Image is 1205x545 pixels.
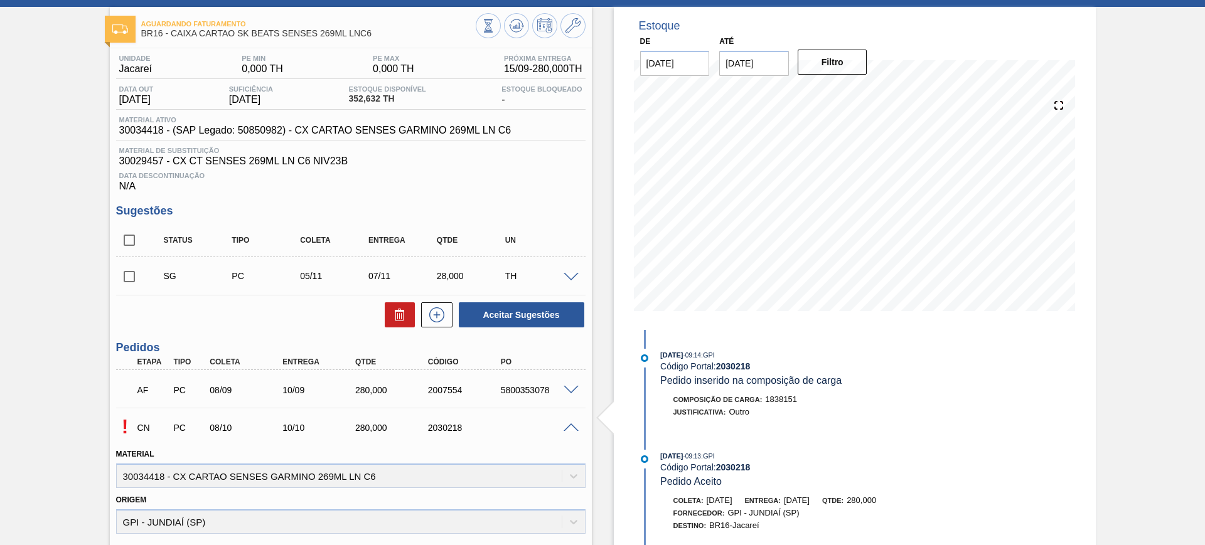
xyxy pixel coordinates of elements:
div: Aceitar Sugestões [453,301,586,329]
span: BR16 - CAIXA CARTAO SK BEATS SENSES 269ML LNC6 [141,29,476,38]
span: : GPI [701,351,715,359]
span: PE MAX [373,55,414,62]
div: - [498,85,585,105]
p: AF [137,385,169,395]
img: atual [641,354,648,362]
div: Tipo [170,357,208,366]
span: Estoque Disponível [349,85,426,93]
span: Entrega: [745,497,781,504]
div: TH [502,271,578,281]
div: Código [425,357,506,366]
button: Filtro [798,50,867,75]
span: Outro [729,407,749,416]
span: 30029457 - CX CT SENSES 269ML LN C6 NIV23B [119,156,582,167]
button: Visão Geral dos Estoques [476,13,501,38]
label: Origem [116,495,147,504]
div: 280,000 [352,423,434,433]
div: PO [498,357,579,366]
div: 28,000 [434,271,510,281]
span: 30034418 - (SAP Legado: 50850982) - CX CARTAO SENSES GARMINO 269ML LN C6 [119,125,511,136]
span: PE MIN [242,55,283,62]
button: Programar Estoque [532,13,557,38]
button: Atualizar Gráfico [504,13,529,38]
button: Ir ao Master Data / Geral [560,13,586,38]
div: N/A [116,167,586,192]
strong: 2030218 [716,462,751,472]
label: De [640,37,651,46]
div: Tipo [228,236,304,245]
span: Composição de Carga : [673,396,763,403]
span: Suficiência [229,85,273,93]
h3: Pedidos [116,341,586,354]
div: 10/09/2025 [279,385,361,395]
span: Qtde: [822,497,843,504]
p: CN [137,423,169,433]
span: Estoque Bloqueado [501,85,582,93]
img: Ícone [112,24,128,34]
div: 08/10/2025 [206,423,288,433]
span: 280,000 [847,495,876,505]
div: Nova sugestão [415,302,453,327]
span: BR16-Jacareí [709,521,759,530]
span: Pedido inserido na composição de carga [660,375,842,386]
input: dd/mm/yyyy [719,51,789,76]
span: [DATE] [119,94,154,105]
div: 07/11/2025 [365,271,441,281]
strong: 2030218 [716,361,751,371]
div: 10/10/2025 [279,423,361,433]
span: Jacareí [119,63,152,75]
span: 1838151 [765,394,797,404]
h3: Sugestões [116,204,586,218]
div: Estoque [639,19,680,33]
span: Data out [119,85,154,93]
input: dd/mm/yyyy [640,51,710,76]
div: 5800353078 [498,385,579,395]
div: Sugestão Criada [161,271,237,281]
div: Entrega [279,357,361,366]
div: 2030218 [425,423,506,433]
button: Aceitar Sugestões [459,302,584,327]
span: Pedido Aceito [660,476,722,487]
span: Justificativa: [673,408,726,416]
img: atual [641,455,648,463]
span: 0,000 TH [242,63,283,75]
span: [DATE] [707,495,732,505]
span: Material de Substituição [119,147,582,154]
span: [DATE] [660,452,683,460]
span: [DATE] [784,495,810,505]
div: Coleta [297,236,373,245]
span: 15/09 - 280,000 TH [504,63,582,75]
div: Aguardando Faturamento [134,376,172,404]
span: Unidade [119,55,152,62]
p: Pendente de aceite [116,415,134,438]
span: Destino: [673,522,707,529]
span: - 09:13 [683,453,701,460]
span: [DATE] [229,94,273,105]
div: Código Portal: [660,462,958,472]
span: 0,000 TH [373,63,414,75]
div: 280,000 [352,385,434,395]
span: Data Descontinuação [119,172,582,179]
span: [DATE] [660,351,683,359]
span: Próxima Entrega [504,55,582,62]
div: Coleta [206,357,288,366]
div: Código Portal: [660,361,958,371]
div: Qtde [434,236,510,245]
div: Entrega [365,236,441,245]
span: Coleta: [673,497,704,504]
div: 05/11/2025 [297,271,373,281]
span: 352,632 TH [349,94,426,103]
div: Pedido de Compra [170,423,208,433]
div: Etapa [134,357,172,366]
div: Composição de Carga em Negociação [134,414,172,442]
span: Aguardando Faturamento [141,20,476,28]
div: Pedido de Compra [170,385,208,395]
div: Pedido de Compra [228,271,304,281]
span: - 09:14 [683,352,701,359]
span: GPI - JUNDIAÍ (SP) [727,508,799,517]
div: 08/09/2025 [206,385,288,395]
label: Material [116,450,154,458]
span: : GPI [701,452,715,460]
label: Até [719,37,734,46]
div: 2007554 [425,385,506,395]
